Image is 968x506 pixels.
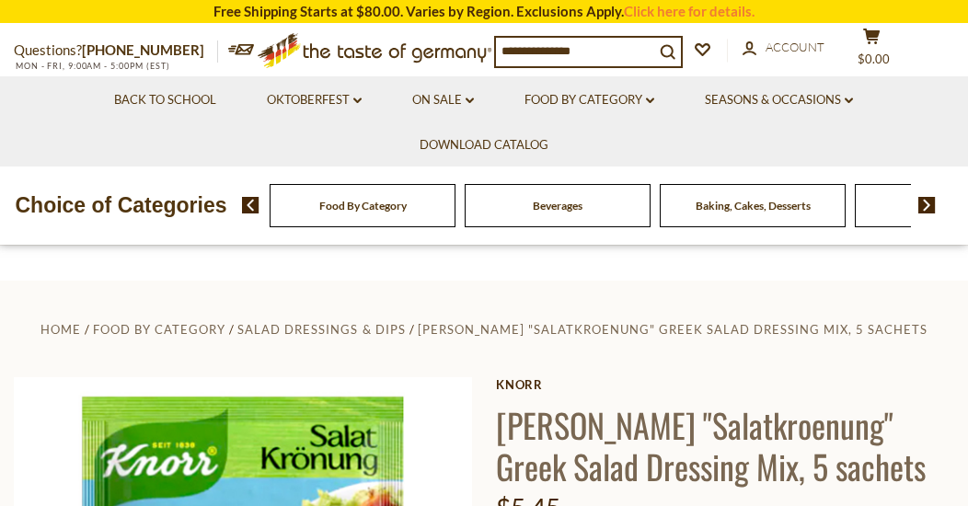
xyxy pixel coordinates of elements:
a: Knorr [496,377,954,392]
a: Salad Dressings & Dips [237,322,405,337]
p: Questions? [14,39,218,63]
a: Download Catalog [420,135,548,155]
img: previous arrow [242,197,259,213]
a: Oktoberfest [267,90,362,110]
a: Home [40,322,81,337]
h1: [PERSON_NAME] "Salatkroenung" Greek Salad Dressing Mix, 5 sachets [496,404,954,487]
span: Account [766,40,824,54]
a: Click here for details. [624,3,755,19]
img: next arrow [918,197,936,213]
span: MON - FRI, 9:00AM - 5:00PM (EST) [14,61,170,71]
a: Food By Category [93,322,225,337]
span: $0.00 [858,52,890,66]
a: Food By Category [524,90,654,110]
a: Beverages [533,199,582,213]
a: [PHONE_NUMBER] [82,41,204,58]
a: [PERSON_NAME] "Salatkroenung" Greek Salad Dressing Mix, 5 sachets [418,322,928,337]
a: Seasons & Occasions [705,90,853,110]
a: Baking, Cakes, Desserts [696,199,811,213]
a: Food By Category [319,199,407,213]
a: On Sale [412,90,474,110]
a: Back to School [114,90,216,110]
a: Account [743,38,824,58]
button: $0.00 [844,28,899,74]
